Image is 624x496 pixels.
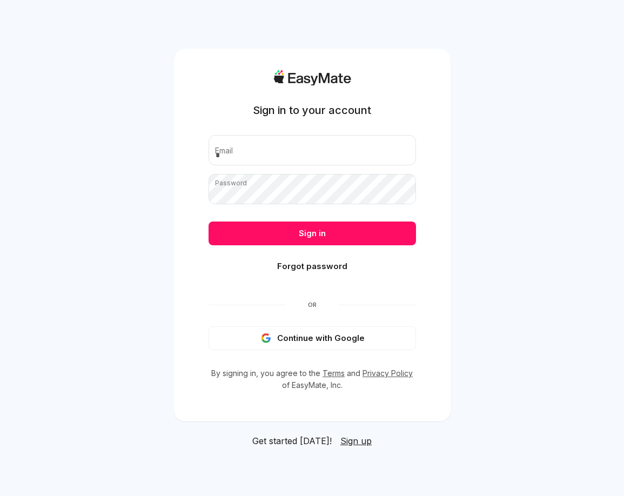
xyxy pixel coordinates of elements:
[340,434,372,447] a: Sign up
[253,103,371,118] h1: Sign in to your account
[363,368,413,378] a: Privacy Policy
[340,435,372,446] span: Sign up
[209,254,416,278] button: Forgot password
[209,326,416,350] button: Continue with Google
[209,367,416,391] p: By signing in, you agree to the and of EasyMate, Inc.
[286,300,338,309] span: Or
[252,434,332,447] span: Get started [DATE]!
[323,368,345,378] a: Terms
[209,222,416,245] button: Sign in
